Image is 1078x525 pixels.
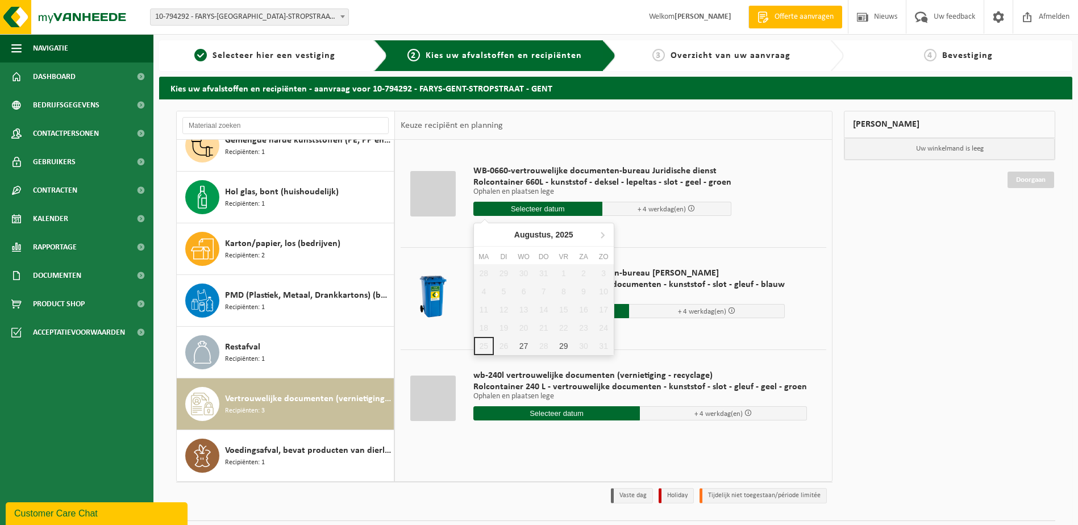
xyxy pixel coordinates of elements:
[225,457,265,468] span: Recipiënten: 1
[225,237,340,251] span: Karton/papier, los (bedrijven)
[844,138,1055,160] p: Uw winkelmand is leeg
[1008,172,1054,188] a: Doorgaan
[33,63,76,91] span: Dashboard
[473,202,602,216] input: Selecteer datum
[395,111,509,140] div: Keuze recipiënt en planning
[510,226,578,244] div: Augustus,
[33,148,76,176] span: Gebruikers
[225,147,265,158] span: Recipiënten: 1
[225,199,265,210] span: Recipiënten: 1
[177,378,394,430] button: Vertrouwelijke documenten (vernietiging - recyclage) Recipiënten: 3
[652,49,665,61] span: 3
[473,381,807,393] span: Rolcontainer 240 L - vertrouwelijke documenten - kunststof - slot - gleuf - geel - groen
[924,49,937,61] span: 4
[573,251,593,262] div: za
[694,410,743,418] span: + 4 werkdag(en)
[675,13,731,21] strong: [PERSON_NAME]
[33,318,125,347] span: Acceptatievoorwaarden
[33,205,68,233] span: Kalender
[553,337,573,355] div: 29
[177,430,394,481] button: Voedingsafval, bevat producten van dierlijke oorsprong, onverpakt, categorie 3 Recipiënten: 1
[151,9,348,25] span: 10-794292 - FARYS-GENT-STROPSTRAAT - GENT
[165,49,365,63] a: 1Selecteer hier een vestiging
[611,488,653,503] li: Vaste dag
[474,251,494,262] div: ma
[225,392,391,406] span: Vertrouwelijke documenten (vernietiging - recyclage)
[473,290,785,298] p: Ophalen en plaatsen lege
[659,488,694,503] li: Holiday
[33,91,99,119] span: Bedrijfsgegevens
[225,134,391,147] span: Gemengde harde kunststoffen (PE, PP en PVC), recycleerbaar (industrieel)
[150,9,349,26] span: 10-794292 - FARYS-GENT-STROPSTRAAT - GENT
[473,177,731,188] span: Rolcontainer 660L - kunststof - deksel - lepeltas - slot - geel - groen
[225,354,265,365] span: Recipiënten: 1
[748,6,842,28] a: Offerte aanvragen
[177,275,394,327] button: PMD (Plastiek, Metaal, Drankkartons) (bedrijven) Recipiënten: 1
[844,111,1055,138] div: [PERSON_NAME]
[177,120,394,172] button: Gemengde harde kunststoffen (PE, PP en PVC), recycleerbaar (industrieel) Recipiënten: 1
[225,340,260,354] span: Restafval
[225,406,265,416] span: Recipiënten: 3
[225,185,339,199] span: Hol glas, bont (huishoudelijk)
[473,279,785,290] span: Rolcontainer 240 L - vertrouwelijke documenten - kunststof - slot - gleuf - blauw
[678,308,726,315] span: + 4 werkdag(en)
[553,251,573,262] div: vr
[159,77,1072,99] h2: Kies uw afvalstoffen en recipiënten - aanvraag voor 10-794292 - FARYS-GENT-STROPSTRAAT - GENT
[177,172,394,223] button: Hol glas, bont (huishoudelijk) Recipiënten: 1
[942,51,993,60] span: Bevestiging
[213,51,335,60] span: Selecteer hier een vestiging
[33,233,77,261] span: Rapportage
[225,251,265,261] span: Recipiënten: 2
[473,370,807,381] span: wb-240l vertrouwelijke documenten (vernietiging - recyclage)
[426,51,582,60] span: Kies uw afvalstoffen en recipiënten
[6,500,190,525] iframe: chat widget
[407,49,420,61] span: 2
[700,488,827,503] li: Tijdelijk niet toegestaan/période limitée
[638,206,686,213] span: + 4 werkdag(en)
[473,165,731,177] span: WB-0660-vertrouwelijke documenten-bureau Juridische dienst
[514,251,534,262] div: wo
[194,49,207,61] span: 1
[534,251,553,262] div: do
[33,261,81,290] span: Documenten
[494,251,514,262] div: di
[772,11,836,23] span: Offerte aanvragen
[33,119,99,148] span: Contactpersonen
[514,337,534,355] div: 27
[671,51,790,60] span: Overzicht van uw aanvraag
[177,223,394,275] button: Karton/papier, los (bedrijven) Recipiënten: 2
[177,327,394,378] button: Restafval Recipiënten: 1
[555,231,573,239] i: 2025
[225,444,391,457] span: Voedingsafval, bevat producten van dierlijke oorsprong, onverpakt, categorie 3
[33,34,68,63] span: Navigatie
[473,188,731,196] p: Ophalen en plaatsen lege
[33,290,85,318] span: Product Shop
[473,393,807,401] p: Ophalen en plaatsen lege
[33,176,77,205] span: Contracten
[473,268,785,279] span: WB-0240-vertrouwelijke documenten-bureau [PERSON_NAME]
[182,117,389,134] input: Materiaal zoeken
[473,406,640,420] input: Selecteer datum
[225,289,391,302] span: PMD (Plastiek, Metaal, Drankkartons) (bedrijven)
[225,302,265,313] span: Recipiënten: 1
[594,251,614,262] div: zo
